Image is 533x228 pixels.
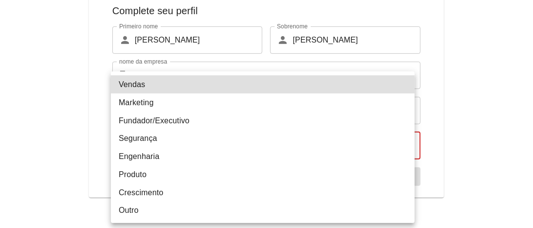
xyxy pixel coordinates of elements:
[119,116,190,124] font: Fundador/Executivo
[119,188,163,196] font: Crescimento
[119,206,139,214] font: Outro
[119,98,154,107] font: Marketing
[119,134,157,142] font: Segurança
[119,170,147,179] font: Produto
[484,179,521,216] iframe: Controlador de bate-papo do widget Drift
[119,152,159,160] font: Engenharia
[119,80,145,89] font: Vendas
